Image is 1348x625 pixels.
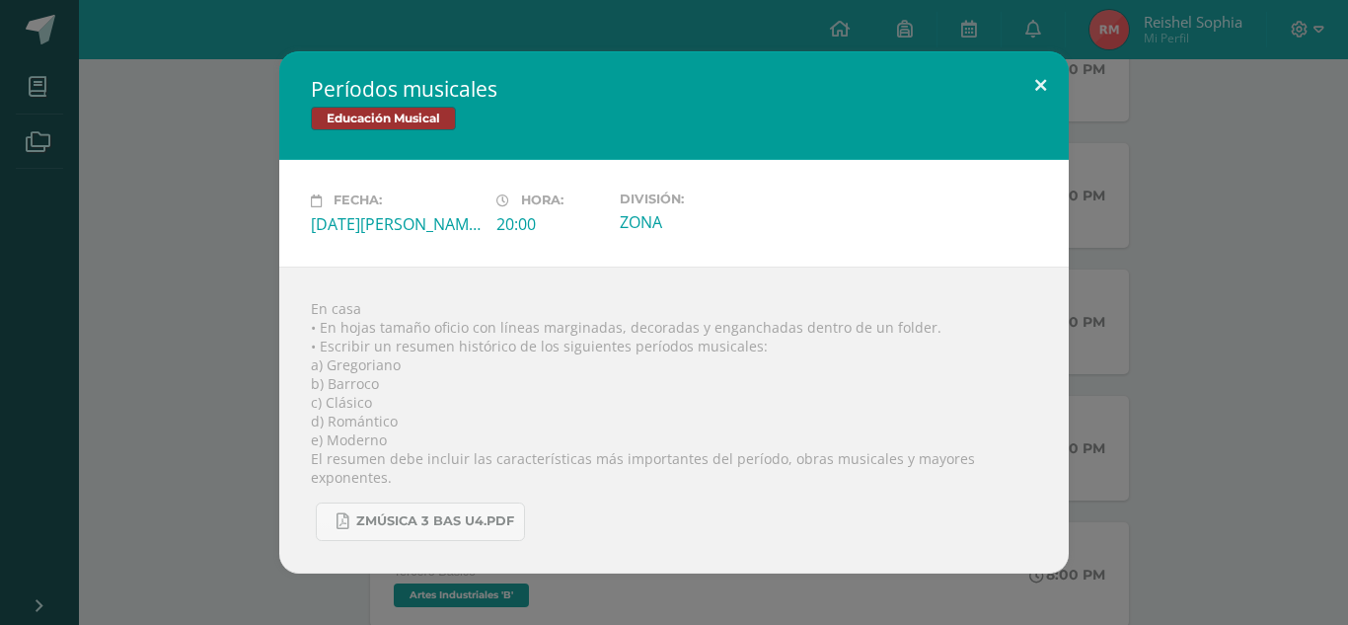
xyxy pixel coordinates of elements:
h2: Períodos musicales [311,75,1037,103]
span: Zmúsica 3 Bas U4.pdf [356,513,514,529]
span: Hora: [521,194,563,208]
div: [DATE][PERSON_NAME] [311,213,481,235]
div: En casa • En hojas tamaño oficio con líneas marginadas, decoradas y enganchadas dentro de un fold... [279,267,1069,574]
div: ZONA [620,211,789,233]
label: División: [620,192,789,206]
div: 20:00 [496,213,604,235]
span: Fecha: [334,194,382,208]
button: Close (Esc) [1012,51,1069,118]
span: Educación Musical [311,107,456,130]
a: Zmúsica 3 Bas U4.pdf [316,503,525,541]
